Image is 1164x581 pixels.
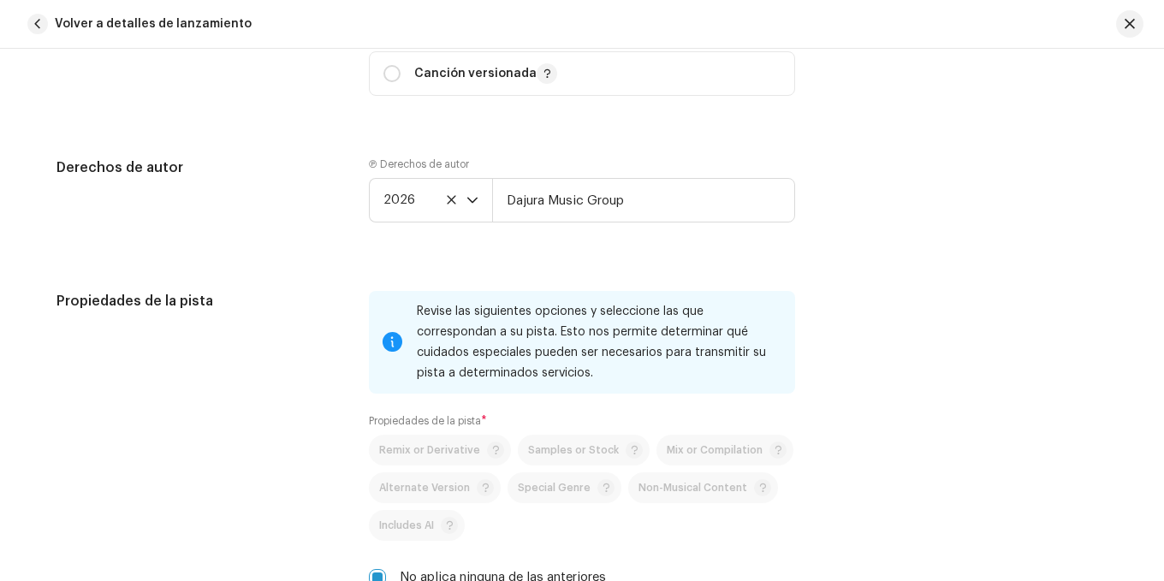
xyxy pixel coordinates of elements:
label: Ⓟ Derechos de autor [369,157,469,171]
span: 2026 [383,179,466,222]
input: e.g. Label LLC [492,178,795,222]
p: Canción versionada [414,63,557,84]
label: Propiedades de la pista [369,414,487,428]
h5: Derechos de autor [56,157,341,178]
h5: Propiedades de la pista [56,291,341,311]
p-togglebutton: Canción versionada [369,51,795,96]
div: dropdown trigger [466,179,478,222]
div: Revise las siguientes opciones y seleccione las que correspondan a su pista. Esto nos permite det... [417,301,781,383]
